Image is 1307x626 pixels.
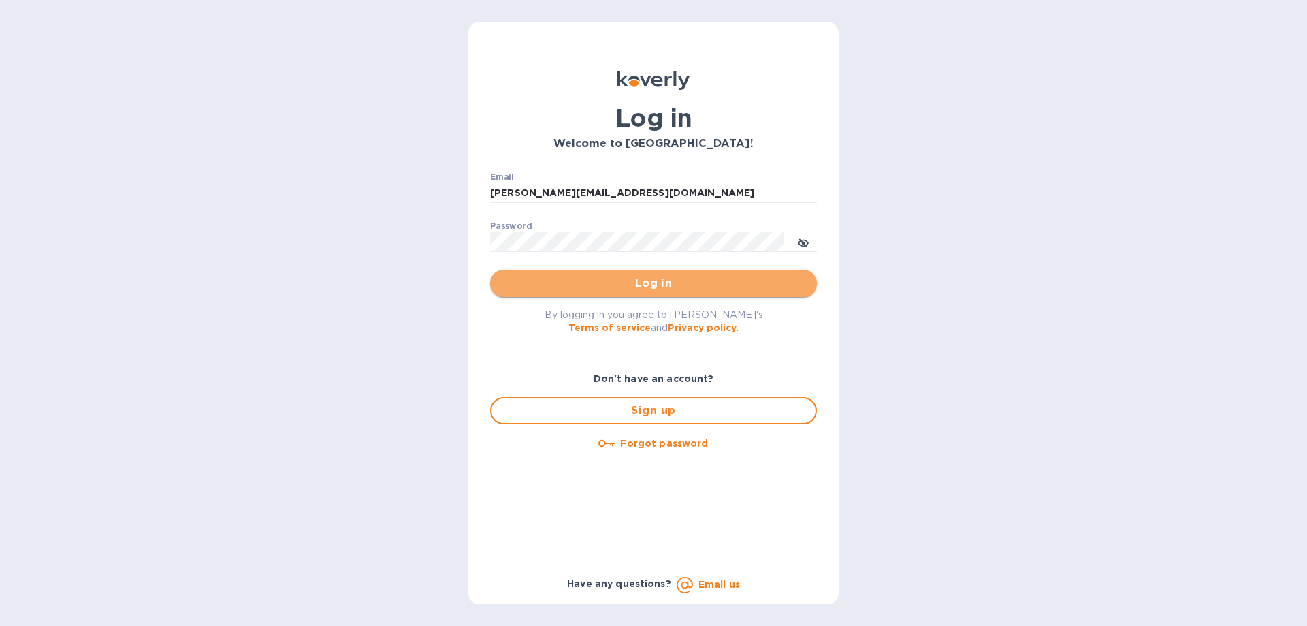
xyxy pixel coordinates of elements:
[594,373,714,384] b: Don't have an account?
[545,309,763,333] span: By logging in you agree to [PERSON_NAME]'s and .
[698,579,740,590] a: Email us
[790,228,817,255] button: toggle password visibility
[502,403,805,419] span: Sign up
[490,222,532,230] label: Password
[568,322,651,333] a: Terms of service
[501,275,806,292] span: Log in
[668,322,737,333] a: Privacy policy
[490,397,817,424] button: Sign up
[490,173,514,181] label: Email
[490,183,817,204] input: Enter email address
[617,71,690,90] img: Koverly
[490,270,817,297] button: Log in
[490,104,817,132] h1: Log in
[620,438,708,449] u: Forgot password
[567,578,671,589] b: Have any questions?
[490,138,817,151] h3: Welcome to [GEOGRAPHIC_DATA]!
